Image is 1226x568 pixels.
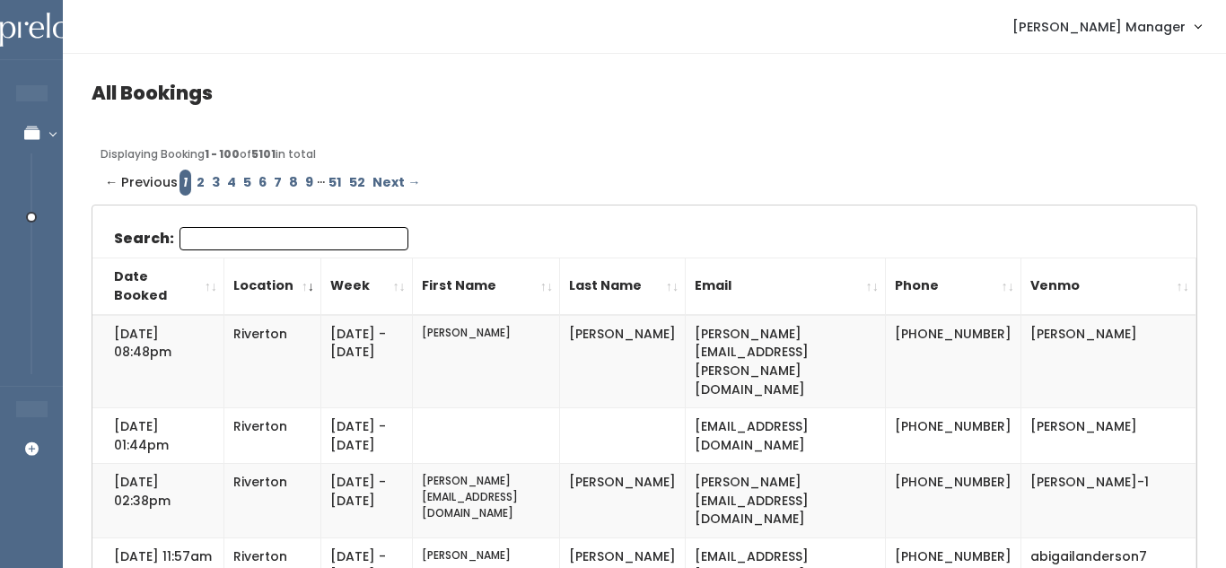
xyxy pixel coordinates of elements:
[223,170,240,196] a: Page 4
[255,170,270,196] a: Page 6
[240,170,255,196] a: Page 5
[101,170,1188,196] div: Pagination
[92,83,1197,103] h4: All Bookings
[885,464,1020,538] td: [PHONE_NUMBER]
[92,464,224,538] td: [DATE] 02:38pm
[325,170,346,196] a: Page 51
[180,170,191,196] em: Page 1
[994,7,1219,46] a: [PERSON_NAME] Manager
[193,170,208,196] a: Page 2
[560,315,686,408] td: [PERSON_NAME]
[208,170,223,196] a: Page 3
[412,315,559,408] td: [PERSON_NAME]
[885,315,1020,408] td: [PHONE_NUMBER]
[1020,464,1195,538] td: [PERSON_NAME]-1
[105,170,178,196] span: ← Previous
[101,146,1188,162] div: Displaying Booking of in total
[885,408,1020,464] td: [PHONE_NUMBER]
[302,170,317,196] a: Page 9
[560,258,686,315] th: Last Name: activate to sort column ascending
[412,464,559,538] td: [PERSON_NAME][EMAIL_ADDRESS][DOMAIN_NAME]
[1020,258,1195,315] th: Venmo: activate to sort column ascending
[321,464,413,538] td: [DATE] - [DATE]
[412,258,559,315] th: First Name: activate to sort column ascending
[114,227,408,250] label: Search:
[285,170,302,196] a: Page 8
[180,227,408,250] input: Search:
[92,408,224,464] td: [DATE] 01:44pm
[251,146,276,162] b: 5101
[224,408,321,464] td: Riverton
[224,315,321,408] td: Riverton
[205,146,240,162] b: 1 - 100
[686,408,886,464] td: [EMAIL_ADDRESS][DOMAIN_NAME]
[317,170,325,196] span: …
[224,464,321,538] td: Riverton
[686,464,886,538] td: [PERSON_NAME][EMAIL_ADDRESS][DOMAIN_NAME]
[885,258,1020,315] th: Phone: activate to sort column ascending
[92,315,224,408] td: [DATE] 08:48pm
[686,315,886,408] td: [PERSON_NAME][EMAIL_ADDRESS][PERSON_NAME][DOMAIN_NAME]
[560,464,686,538] td: [PERSON_NAME]
[224,258,321,315] th: Location: activate to sort column ascending
[686,258,886,315] th: Email: activate to sort column ascending
[92,258,224,315] th: Date Booked: activate to sort column ascending
[270,170,285,196] a: Page 7
[321,258,413,315] th: Week: activate to sort column ascending
[346,170,369,196] a: Page 52
[369,170,424,196] a: Next →
[1020,315,1195,408] td: [PERSON_NAME]
[321,315,413,408] td: [DATE] - [DATE]
[1020,408,1195,464] td: [PERSON_NAME]
[1012,17,1186,37] span: [PERSON_NAME] Manager
[321,408,413,464] td: [DATE] - [DATE]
